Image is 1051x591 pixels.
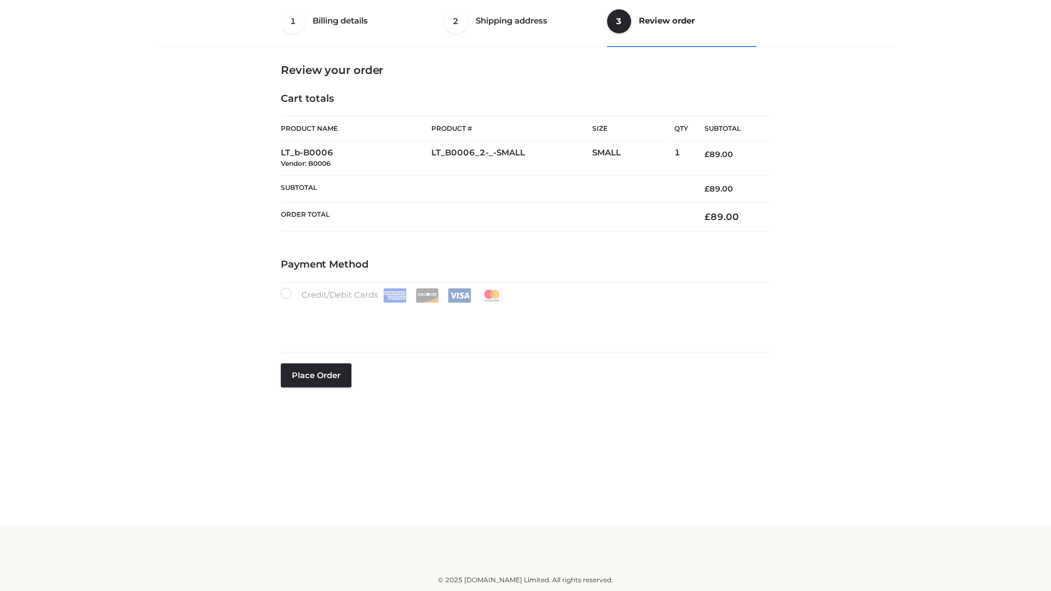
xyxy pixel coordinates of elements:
img: Discover [415,288,439,303]
button: Place order [281,363,351,387]
th: Product # [431,116,592,141]
bdi: 89.00 [704,184,733,194]
bdi: 89.00 [704,211,739,222]
span: £ [704,149,709,159]
th: Product Name [281,116,431,141]
span: £ [704,184,709,194]
img: Visa [448,288,471,303]
small: Vendor: B0006 [281,159,331,167]
th: Qty [674,116,688,141]
td: LT_B0006_2-_-SMALL [431,141,592,176]
span: £ [704,211,711,222]
bdi: 89.00 [704,149,733,159]
th: Order Total [281,202,688,231]
th: Subtotal [281,175,688,202]
h4: Cart totals [281,93,770,105]
th: Subtotal [688,117,770,141]
th: Size [592,117,669,141]
img: Mastercard [480,288,504,303]
label: Credit/Debit Cards [281,288,505,303]
iframe: Secure payment input frame [279,300,768,340]
td: 1 [674,141,688,176]
h3: Review your order [281,63,770,77]
img: Amex [383,288,407,303]
td: LT_b-B0006 [281,141,431,176]
div: © 2025 [DOMAIN_NAME] Limited. All rights reserved. [163,575,888,586]
td: SMALL [592,141,674,176]
h4: Payment Method [281,259,770,271]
